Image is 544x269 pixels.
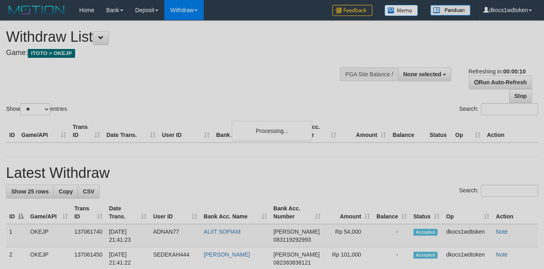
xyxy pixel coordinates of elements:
th: Date Trans. [103,120,159,143]
input: Search: [481,103,538,115]
th: Game/API: activate to sort column ascending [27,201,71,224]
a: ALIIT SOPIAM [204,228,241,235]
label: Search: [459,103,538,115]
button: None selected [398,67,452,81]
span: Copy [59,188,73,195]
th: Bank Acc. Name [213,120,290,143]
th: Op: activate to sort column ascending [443,201,493,224]
img: panduan.png [430,5,470,16]
th: User ID [159,120,213,143]
span: [PERSON_NAME] [274,251,320,258]
th: Date Trans.: activate to sort column ascending [106,201,150,224]
h4: Game: [6,49,355,57]
th: Action [493,201,538,224]
th: Trans ID [70,120,103,143]
th: Bank Acc. Number [290,120,339,143]
label: Show entries [6,103,67,115]
th: Status: activate to sort column ascending [410,201,443,224]
a: Note [496,251,508,258]
td: OKEJP [27,224,71,247]
span: Copy 082383838121 to clipboard [274,259,311,266]
td: dkocs1wdtoken [443,224,493,247]
a: Stop [509,89,532,103]
td: 1 [6,224,27,247]
span: Accepted [413,229,438,236]
span: Accepted [413,252,438,259]
th: Bank Acc. Number: activate to sort column ascending [270,201,324,224]
th: Status [426,120,452,143]
th: Op [452,120,484,143]
th: Trans ID: activate to sort column ascending [71,201,106,224]
span: ITOTO > OKEJP [28,49,75,58]
div: Processing... [232,121,312,141]
a: Run Auto-Refresh [469,75,532,89]
img: Feedback.jpg [332,5,372,16]
th: ID: activate to sort column descending [6,201,27,224]
span: Copy 083119292993 to clipboard [274,236,311,243]
span: [PERSON_NAME] [274,228,320,235]
span: Refreshing in: [468,68,526,75]
th: User ID: activate to sort column ascending [150,201,200,224]
a: Show 25 rows [6,185,54,198]
th: Amount [339,120,389,143]
td: 137061740 [71,224,106,247]
a: [PERSON_NAME] [204,251,250,258]
input: Search: [481,185,538,197]
td: ADNAN77 [150,224,200,247]
th: Action [484,120,538,143]
th: Balance: activate to sort column ascending [373,201,410,224]
div: PGA Site Balance / [340,67,398,81]
a: Copy [53,185,78,198]
a: Note [496,228,508,235]
span: None selected [403,71,442,77]
td: [DATE] 21:41:23 [106,224,150,247]
th: ID [6,120,18,143]
h1: Withdraw List [6,29,355,45]
strong: 00:00:10 [503,68,526,75]
th: Balance [389,120,426,143]
h1: Latest Withdraw [6,165,538,181]
select: Showentries [20,103,50,115]
th: Amount: activate to sort column ascending [324,201,373,224]
img: Button%20Memo.svg [384,5,418,16]
label: Search: [459,185,538,197]
th: Bank Acc. Name: activate to sort column ascending [200,201,270,224]
td: Rp 54,000 [324,224,373,247]
span: Show 25 rows [11,188,49,195]
th: Game/API [18,120,70,143]
img: MOTION_logo.png [6,4,67,16]
span: CSV [83,188,94,195]
td: - [373,224,410,247]
a: CSV [78,185,100,198]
